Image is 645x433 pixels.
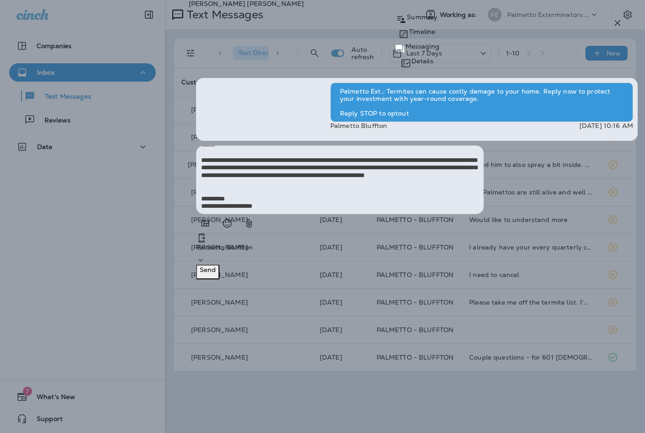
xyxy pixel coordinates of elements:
p: Messaging [405,43,439,50]
p: [DATE] 10:16 AM [579,122,633,129]
p: Timeline [409,28,435,35]
button: Add in a premade template [196,214,214,233]
p: Summary [407,13,437,21]
p: Details [411,57,433,65]
div: Palmetto Ext.: Termites can cause costly damage to your home. Reply now to protect your investmen... [330,83,633,122]
p: Palmetto Bluffton [196,244,638,251]
button: Select an emoji [218,214,236,233]
button: Send [196,265,219,279]
p: Palmetto Bluffton [330,122,387,129]
div: +1 (843) 604-3631 [196,233,638,265]
p: Send [200,266,216,273]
